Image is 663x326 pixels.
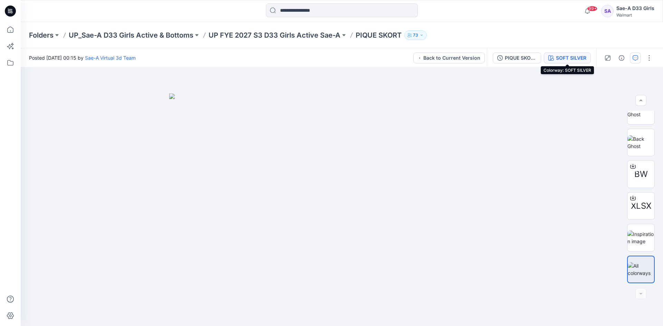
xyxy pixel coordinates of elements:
span: Posted [DATE] 00:15 by [29,54,136,61]
div: PIQUE SKORT_Soft silver [505,54,537,62]
img: All colorways [628,262,654,277]
div: SA [601,5,614,17]
div: Sae-A D33 Girls [616,4,654,12]
p: 73 [413,31,418,39]
img: Back Ghost [627,135,654,150]
img: Side Ghost [627,103,654,118]
div: Walmart [616,12,654,18]
button: 73 [404,30,427,40]
p: PIQUE SKORT [356,30,402,40]
span: XLSX [631,200,651,212]
a: UP_Sae-A D33 Girls Active & Bottoms [69,30,193,40]
button: PIQUE SKORT_Soft silver [493,52,541,63]
a: Sae-A Virtual 3d Team [85,55,136,61]
button: Details [616,52,627,63]
button: Back to Current Version [413,52,485,63]
span: 99+ [587,6,597,11]
div: SOFT SILVER [556,54,586,62]
span: BW [634,168,648,180]
a: UP FYE 2027 S3 D33 Girls Active Sae-A [209,30,340,40]
img: Inspiration image [627,230,654,245]
a: Folders [29,30,54,40]
button: SOFT SILVER [544,52,591,63]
